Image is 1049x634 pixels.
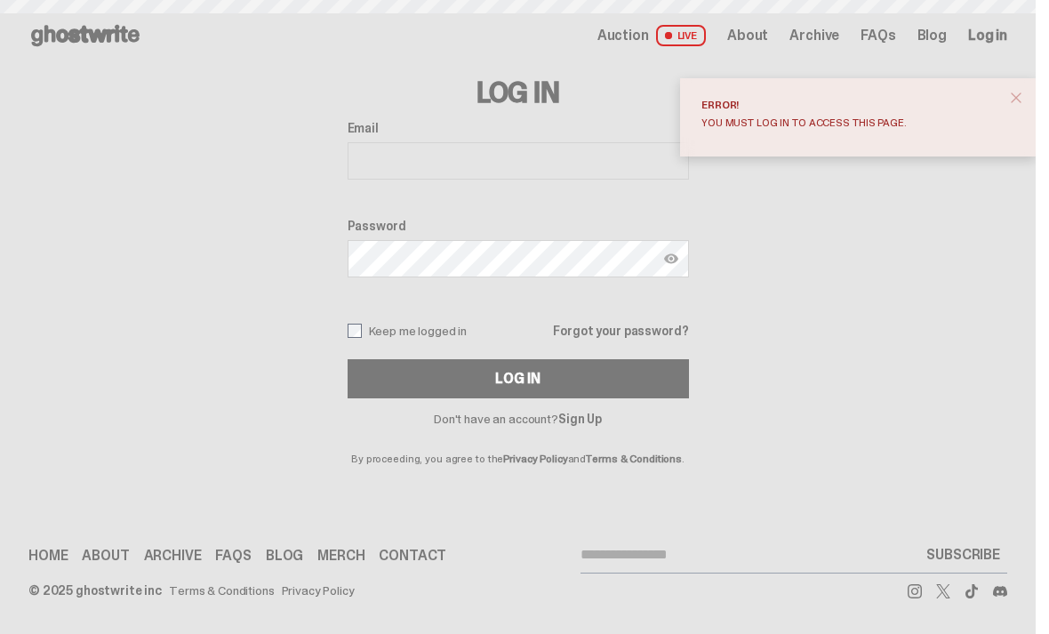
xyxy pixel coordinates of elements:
[348,219,689,233] label: Password
[266,549,303,563] a: Blog
[348,413,689,425] p: Don't have an account?
[558,411,602,427] a: Sign Up
[503,452,567,466] a: Privacy Policy
[597,28,649,43] span: Auction
[495,372,540,386] div: Log In
[28,584,162,597] div: © 2025 ghostwrite inc
[317,549,364,563] a: Merch
[348,78,689,107] h3: Log In
[701,100,1000,110] div: Error!
[348,359,689,398] button: Log In
[861,28,895,43] a: FAQs
[348,425,689,464] p: By proceeding, you agree to the and .
[553,325,688,337] a: Forgot your password?
[144,549,202,563] a: Archive
[379,549,446,563] a: Contact
[597,25,706,46] a: Auction LIVE
[1000,82,1032,114] button: close
[348,324,362,338] input: Keep me logged in
[348,324,468,338] label: Keep me logged in
[348,121,689,135] label: Email
[169,584,274,597] a: Terms & Conditions
[701,117,1000,128] div: You must log in to access this page.
[656,25,707,46] span: LIVE
[727,28,768,43] a: About
[82,549,129,563] a: About
[586,452,682,466] a: Terms & Conditions
[664,252,678,266] img: Show password
[789,28,839,43] a: Archive
[917,28,947,43] a: Blog
[968,28,1007,43] a: Log in
[28,549,68,563] a: Home
[919,537,1007,573] button: SUBSCRIBE
[215,549,251,563] a: FAQs
[282,584,355,597] a: Privacy Policy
